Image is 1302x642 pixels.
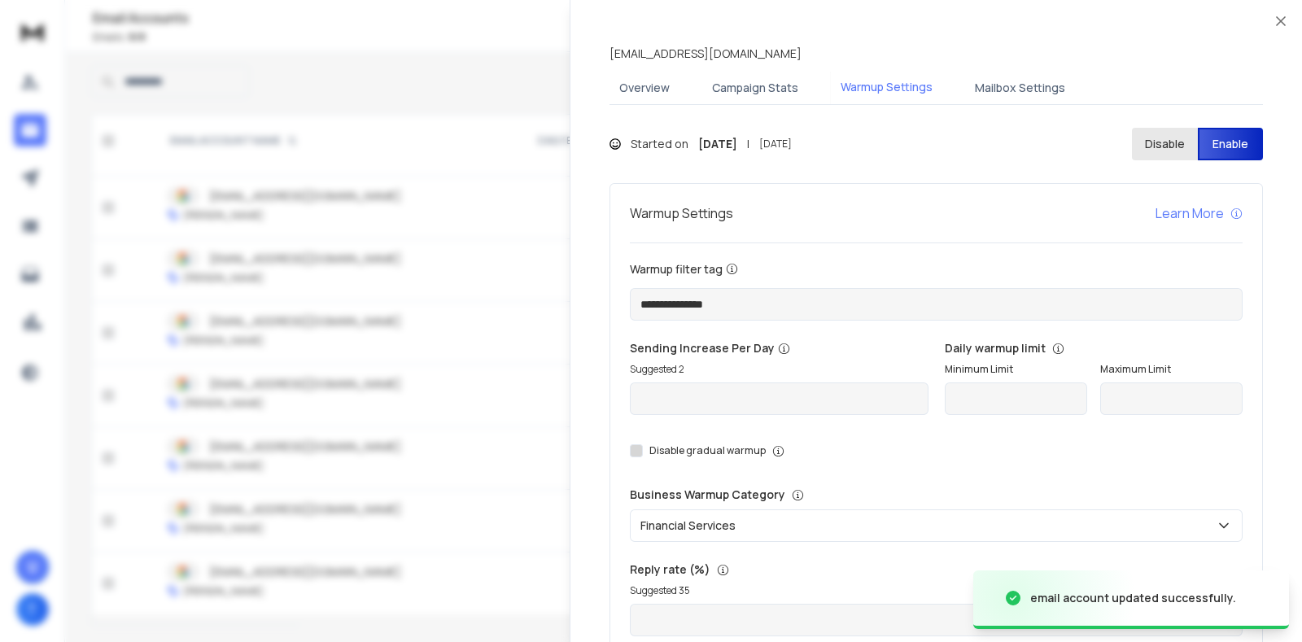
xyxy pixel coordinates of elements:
[1132,128,1263,160] button: DisableEnable
[945,340,1243,356] p: Daily warmup limit
[630,340,928,356] p: Sending Increase Per Day
[965,70,1075,106] button: Mailbox Settings
[945,363,1087,376] label: Minimum Limit
[759,138,792,151] span: [DATE]
[698,136,737,152] strong: [DATE]
[630,203,733,223] h1: Warmup Settings
[649,444,766,457] label: Disable gradual warmup
[630,584,1243,597] p: Suggested 35
[1100,363,1243,376] label: Maximum Limit
[630,487,1243,503] p: Business Warmup Category
[702,70,808,106] button: Campaign Stats
[640,518,742,534] p: Financial Services
[609,46,802,62] p: [EMAIL_ADDRESS][DOMAIN_NAME]
[630,263,1243,275] label: Warmup filter tag
[630,561,1243,578] p: Reply rate (%)
[1132,128,1198,160] button: Disable
[630,363,928,376] p: Suggested 2
[1198,128,1264,160] button: Enable
[609,70,679,106] button: Overview
[609,136,792,152] div: Started on
[1156,203,1243,223] a: Learn More
[831,69,942,107] button: Warmup Settings
[747,136,749,152] span: |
